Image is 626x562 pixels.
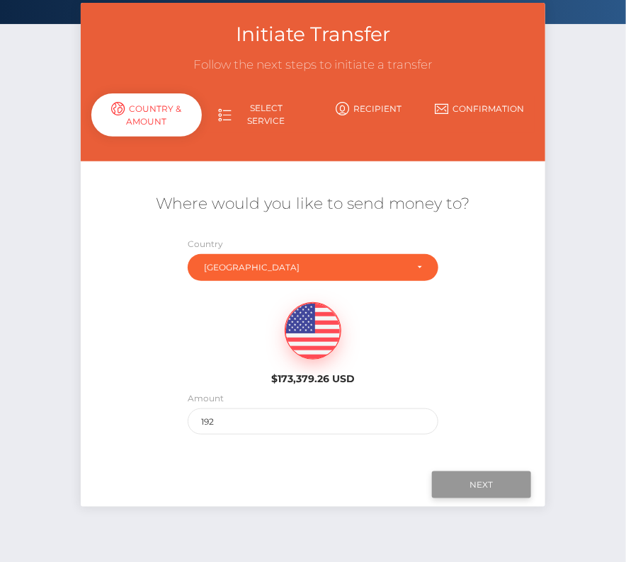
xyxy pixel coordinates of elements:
[313,96,424,121] a: Recipient
[246,373,380,385] h6: $173,379.26 USD
[424,96,535,121] a: Confirmation
[432,471,531,498] input: Next
[204,262,405,273] div: [GEOGRAPHIC_DATA]
[188,392,224,405] label: Amount
[188,238,223,251] label: Country
[91,57,535,74] h3: Follow the next steps to initiate a transfer
[285,303,341,360] img: USD.png
[188,254,438,281] button: United States
[91,193,535,215] h5: Where would you like to send money to?
[91,21,535,48] h3: Initiate Transfer
[188,408,438,435] input: Amount to send in USD (Maximum: 173379.26)
[202,96,313,133] a: Select Service
[91,93,203,137] div: Country & Amount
